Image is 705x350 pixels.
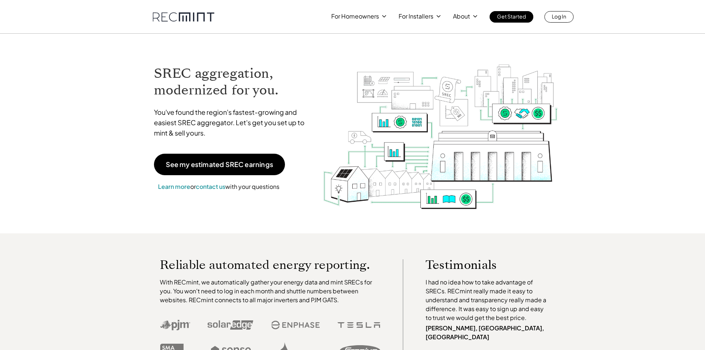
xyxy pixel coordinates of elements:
a: Log In [544,11,574,23]
h1: SREC aggregation, modernized for you. [154,65,312,99]
p: or with your questions [154,182,283,191]
a: contact us [196,183,225,190]
p: For Installers [399,11,433,21]
p: Log In [552,11,566,21]
p: You've found the region's fastest-growing and easiest SREC aggregator. Let's get you set up to mi... [154,107,312,138]
p: With RECmint, we automatically gather your energy data and mint SRECs for you. You won't need to ... [160,278,380,304]
img: RECmint value cycle [322,45,558,211]
a: Learn more [158,183,190,190]
p: See my estimated SREC earnings [166,161,273,168]
p: For Homeowners [331,11,379,21]
p: About [453,11,470,21]
p: I had no idea how to take advantage of SRECs. RECmint really made it easy to understand and trans... [426,278,550,322]
p: Get Started [497,11,526,21]
p: Testimonials [426,259,536,270]
p: [PERSON_NAME], [GEOGRAPHIC_DATA], [GEOGRAPHIC_DATA] [426,324,550,341]
p: Reliable automated energy reporting. [160,259,380,270]
a: Get Started [490,11,533,23]
a: See my estimated SREC earnings [154,154,285,175]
